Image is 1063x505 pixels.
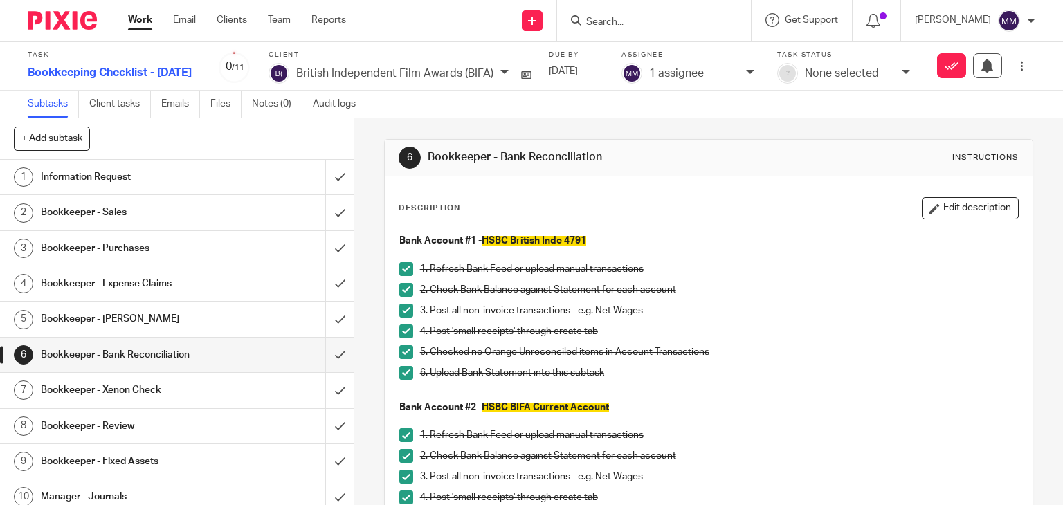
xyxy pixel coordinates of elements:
a: Client tasks [89,91,151,118]
div: 2 [14,203,33,223]
div: 5 [14,310,33,329]
p: 1. Refresh Bank Feed or upload manual transactions [420,262,1019,276]
p: 1. Refresh Bank Feed or upload manual transactions [420,428,1019,442]
a: Files [210,91,242,118]
h1: Bookkeeper - Review [41,416,221,437]
div: 6 [399,147,421,169]
h1: Bookkeeper - Fixed Assets [41,451,221,472]
label: Task status [777,50,916,59]
div: 1 [14,167,33,187]
p: 3. Post all non-invoice transactions - e.g. Net Wages [420,304,1019,318]
div: 3 [14,239,33,258]
a: Subtasks [28,91,79,118]
div: 4 [14,274,33,293]
div: ? [779,65,796,82]
label: Due by [549,50,604,59]
img: svg%3E [621,63,642,84]
p: None selected [805,67,879,80]
p: 2. Check Bank Balance against Statement for each account [420,449,1019,463]
label: Assignee [621,50,760,59]
h1: Bookkeeper - Sales [41,202,221,223]
p: Description [399,203,460,214]
div: Instructions [952,152,1019,163]
img: svg%3E [269,63,289,84]
div: 7 [14,380,33,400]
p: 4. Post 'small receipts' through create tab [420,324,1019,338]
p: 5. Checked no Orange Unreconciled items in Account Transactions [420,345,1019,359]
a: Email [173,13,196,27]
strong: Bank Account #2 - [399,403,609,412]
h1: Bookkeeper - Bank Reconciliation [41,345,221,365]
div: 8 [14,416,33,436]
p: 1 assignee [649,67,704,80]
h1: Information Request [41,167,221,187]
h1: Bookkeeper - Expense Claims [41,273,221,294]
p: 6. Upload Bank Statement into this subtask [420,366,1019,380]
span: Get Support [785,15,838,25]
a: Team [268,13,291,27]
div: 9 [14,452,33,471]
a: Audit logs [313,91,366,118]
p: British Independent Film Awards (BIFA) [296,67,493,80]
p: [PERSON_NAME] [915,13,991,27]
img: svg%3E [998,10,1020,32]
strong: Bank Account #1 - [399,236,586,246]
div: 6 [14,345,33,365]
button: + Add subtask [14,127,90,150]
span: HSBC British Inde 4791 [482,236,586,246]
a: Reports [311,13,346,27]
a: Clients [217,13,247,27]
p: 2. Check Bank Balance against Statement for each account [420,283,1019,297]
h1: Bookkeeper - Bank Reconciliation [428,150,738,165]
p: 4. Post 'small receipts' through create tab [420,490,1019,504]
small: /11 [232,64,244,71]
a: Emails [161,91,200,118]
h1: Bookkeeper - Xenon Check [41,380,221,401]
h1: Bookkeeper - [PERSON_NAME] [41,309,221,329]
span: HSBC BIFA Current Account [482,403,609,412]
a: Notes (0) [252,91,302,118]
a: Work [128,13,152,27]
div: 0 [218,59,251,75]
p: 3. Post all non-invoice transactions - e.g. Net Wages [420,470,1019,484]
label: Client [269,50,531,59]
img: Pixie [28,11,97,30]
button: Edit description [922,197,1019,219]
input: Search [585,17,709,29]
label: Task [28,50,201,59]
h1: Bookkeeper - Purchases [41,238,221,259]
span: [DATE] [549,66,578,76]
